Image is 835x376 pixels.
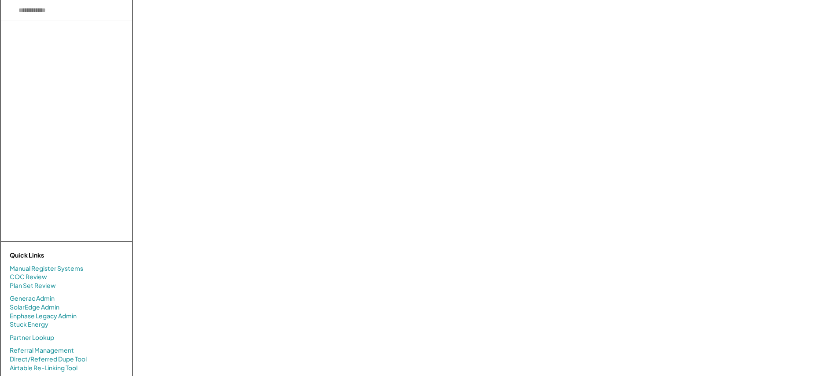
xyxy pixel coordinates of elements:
a: Plan Set Review [10,281,56,290]
a: Partner Lookup [10,333,54,342]
a: Generac Admin [10,294,55,303]
a: SolarEdge Admin [10,303,59,312]
a: Manual Register Systems [10,264,83,273]
a: COC Review [10,273,47,281]
a: Enphase Legacy Admin [10,312,77,321]
a: Stuck Energy [10,320,48,329]
a: Direct/Referred Dupe Tool [10,355,87,364]
a: Referral Management [10,346,74,355]
a: Airtable Re-Linking Tool [10,364,77,372]
div: Quick Links [10,251,98,260]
